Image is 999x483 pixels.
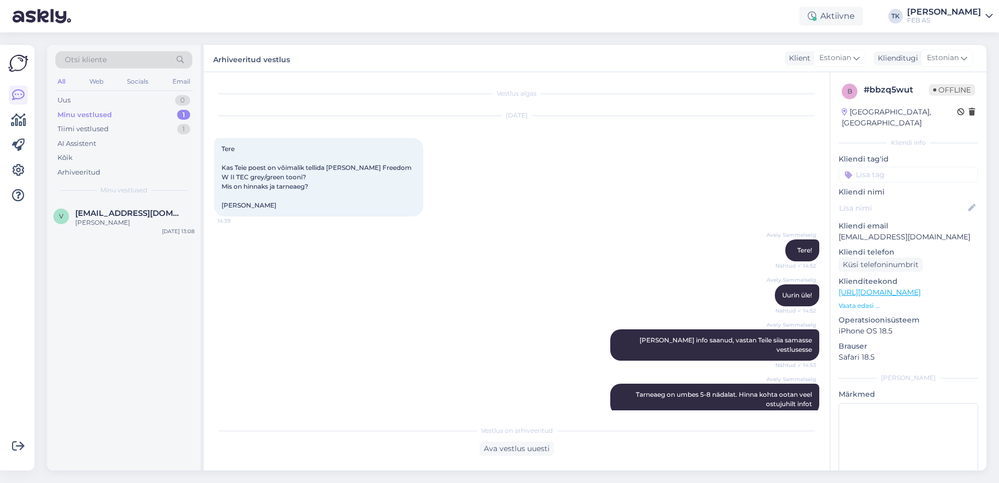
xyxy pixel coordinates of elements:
[785,53,810,64] div: Klient
[839,258,923,272] div: Küsi telefoninumbrit
[214,111,819,120] div: [DATE]
[775,307,816,315] span: Nähtud ✓ 14:52
[799,7,863,26] div: Aktiivne
[839,167,978,182] input: Lisa tag
[839,287,921,297] a: [URL][DOMAIN_NAME]
[874,53,918,64] div: Klienditugi
[57,153,73,163] div: Kõik
[8,53,28,73] img: Askly Logo
[640,336,814,353] span: [PERSON_NAME] info saanud, vastan Teile siia samasse vestlusesse
[170,75,192,88] div: Email
[819,52,851,64] span: Estonian
[213,51,290,65] label: Arhiveeritud vestlus
[842,107,957,129] div: [GEOGRAPHIC_DATA], [GEOGRAPHIC_DATA]
[766,276,816,284] span: Avely Sammelselg
[177,110,190,120] div: 1
[55,75,67,88] div: All
[57,167,100,178] div: Arhiveeritud
[214,89,819,98] div: Vestlus algas
[839,315,978,326] p: Operatsioonisüsteem
[839,341,978,352] p: Brauser
[481,426,553,435] span: Vestlus on arhiveeritud
[175,95,190,106] div: 0
[65,54,107,65] span: Otsi kliente
[839,138,978,147] div: Kliendi info
[839,247,978,258] p: Kliendi telefon
[929,84,975,96] span: Offline
[839,389,978,400] p: Märkmed
[57,95,71,106] div: Uus
[839,276,978,287] p: Klienditeekond
[839,301,978,310] p: Vaata edasi ...
[100,186,147,195] span: Minu vestlused
[839,232,978,243] p: [EMAIL_ADDRESS][DOMAIN_NAME]
[57,110,112,120] div: Minu vestlused
[839,352,978,363] p: Safari 18.5
[57,124,109,134] div: Tiimi vestlused
[59,212,63,220] span: v
[75,209,184,218] span: visiitplus@mail.ru
[927,52,959,64] span: Estonian
[907,8,981,16] div: [PERSON_NAME]
[839,373,978,383] div: [PERSON_NAME]
[222,145,413,209] span: Tere Kas Teie poest on võimalik tellida [PERSON_NAME] Freedom W II TEC grey/green tooni? Mis on h...
[839,187,978,198] p: Kliendi nimi
[782,291,812,299] span: Uurin üle!
[839,202,966,214] input: Lisa nimi
[766,375,816,383] span: Avely Sammelselg
[636,390,814,408] span: Tarneaeg on umbes 5-8 nädalat. Hinna kohta ootan veel ostujuhilt infot
[57,139,96,149] div: AI Assistent
[217,217,257,225] span: 14:39
[775,262,816,270] span: Nähtud ✓ 14:52
[480,442,554,456] div: Ava vestlus uuesti
[125,75,150,88] div: Socials
[847,87,852,95] span: b
[177,124,190,134] div: 1
[775,361,816,369] span: Nähtud ✓ 14:53
[766,231,816,239] span: Avely Sammelselg
[87,75,106,88] div: Web
[864,84,929,96] div: # bbzq5wut
[907,16,981,25] div: FEB AS
[766,321,816,329] span: Avely Sammelselg
[839,221,978,232] p: Kliendi email
[797,246,812,254] span: Tere!
[839,326,978,337] p: iPhone OS 18.5
[162,227,194,235] div: [DATE] 13:08
[839,154,978,165] p: Kliendi tag'id
[907,8,993,25] a: [PERSON_NAME]FEB AS
[75,218,194,227] div: [PERSON_NAME]
[888,9,903,24] div: TK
